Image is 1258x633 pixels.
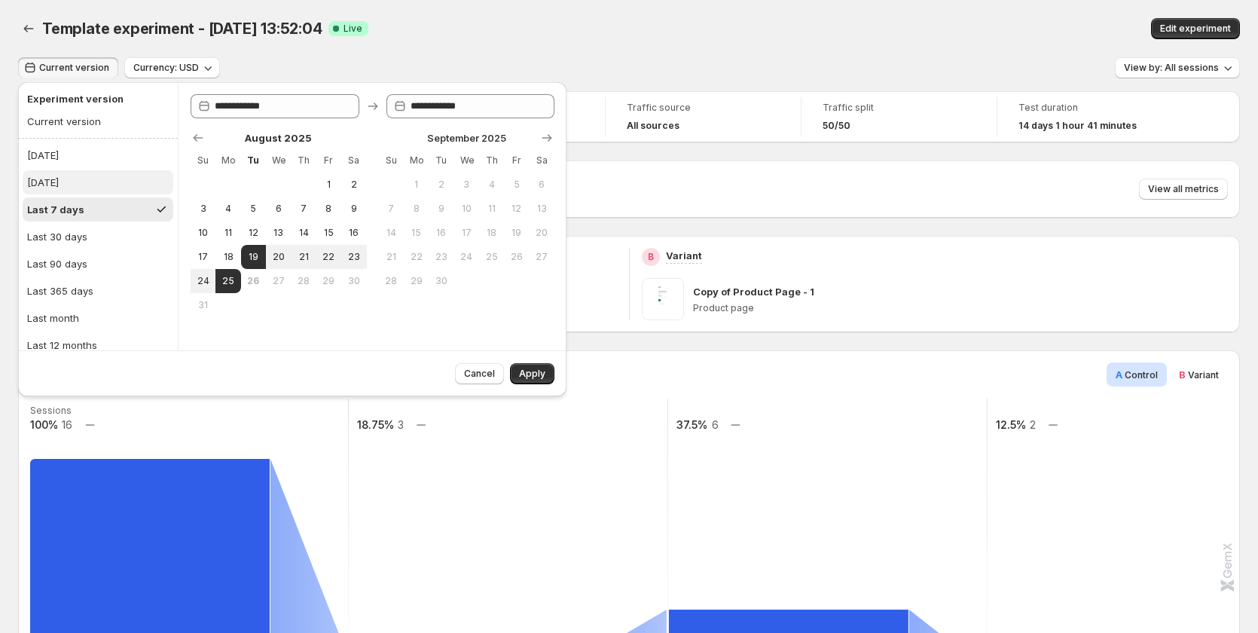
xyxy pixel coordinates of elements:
[27,202,84,217] div: Last 7 days
[410,203,423,215] span: 8
[347,227,360,239] span: 16
[341,148,366,173] th: Saturday
[197,154,209,167] span: Su
[347,203,360,215] span: 9
[316,197,341,221] button: Friday August 8 2025
[479,221,504,245] button: Thursday September 18 2025
[823,102,976,114] span: Traffic split
[1148,183,1219,195] span: View all metrics
[429,173,453,197] button: Tuesday September 2 2025
[648,251,654,263] h2: B
[297,275,310,287] span: 28
[464,368,495,380] span: Cancel
[510,251,523,263] span: 26
[454,221,479,245] button: Wednesday September 17 2025
[1115,57,1240,78] button: View by: All sessions
[530,197,554,221] button: Saturday September 13 2025
[504,245,529,269] button: Friday September 26 2025
[322,251,335,263] span: 22
[221,203,234,215] span: 4
[454,173,479,197] button: Wednesday September 3 2025
[385,154,398,167] span: Su
[404,221,429,245] button: Monday September 15 2025
[191,269,215,293] button: Sunday August 24 2025
[627,100,780,133] a: Traffic sourceAll sources
[241,245,266,269] button: Start of range Tuesday August 19 2025
[504,173,529,197] button: Friday September 5 2025
[266,197,291,221] button: Wednesday August 6 2025
[62,418,72,431] text: 16
[272,275,285,287] span: 27
[385,251,398,263] span: 21
[316,245,341,269] button: Friday August 22 2025
[429,197,453,221] button: Tuesday September 9 2025
[266,269,291,293] button: Wednesday August 27 2025
[385,275,398,287] span: 28
[341,269,366,293] button: Saturday August 30 2025
[23,333,173,357] button: Last 12 months
[266,245,291,269] button: Wednesday August 20 2025
[454,148,479,173] th: Wednesday
[530,173,554,197] button: Saturday September 6 2025
[341,245,366,269] button: Saturday August 23 2025
[27,338,97,353] div: Last 12 months
[379,197,404,221] button: Sunday September 7 2025
[357,418,394,431] text: 18.75%
[27,175,59,190] div: [DATE]
[272,154,285,167] span: We
[241,148,266,173] th: Tuesday
[322,203,335,215] span: 8
[479,148,504,173] th: Thursday
[23,279,173,303] button: Last 365 days
[215,245,240,269] button: Monday August 18 2025
[133,62,199,74] span: Currency: USD
[297,203,310,215] span: 7
[627,102,780,114] span: Traffic source
[435,227,447,239] span: 16
[197,227,209,239] span: 10
[215,197,240,221] button: Monday August 4 2025
[197,251,209,263] span: 17
[266,148,291,173] th: Wednesday
[536,203,548,215] span: 13
[536,127,557,148] button: Show next month, October 2025
[1125,369,1158,381] span: Control
[429,269,453,293] button: Tuesday September 30 2025
[712,418,719,431] text: 6
[197,275,209,287] span: 24
[27,283,93,298] div: Last 365 days
[379,245,404,269] button: Sunday September 21 2025
[297,154,310,167] span: Th
[410,154,423,167] span: Mo
[322,275,335,287] span: 29
[454,197,479,221] button: Wednesday September 10 2025
[27,229,87,244] div: Last 30 days
[221,154,234,167] span: Mo
[23,170,173,194] button: [DATE]
[435,154,447,167] span: Tu
[241,197,266,221] button: Tuesday August 5 2025
[410,275,423,287] span: 29
[504,148,529,173] th: Friday
[215,148,240,173] th: Monday
[341,221,366,245] button: Saturday August 16 2025
[347,251,360,263] span: 23
[291,221,316,245] button: Thursday August 14 2025
[404,173,429,197] button: Monday September 1 2025
[18,57,118,78] button: Current version
[1179,368,1186,381] span: B
[27,114,101,129] div: Current version
[247,251,260,263] span: 19
[27,310,79,326] div: Last month
[460,227,473,239] span: 17
[404,197,429,221] button: Monday September 8 2025
[410,251,423,263] span: 22
[291,148,316,173] th: Thursday
[266,221,291,245] button: Wednesday August 13 2025
[536,154,548,167] span: Sa
[124,57,220,78] button: Currency: USD
[504,197,529,221] button: Friday September 12 2025
[27,148,59,163] div: [DATE]
[385,227,398,239] span: 14
[39,62,109,74] span: Current version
